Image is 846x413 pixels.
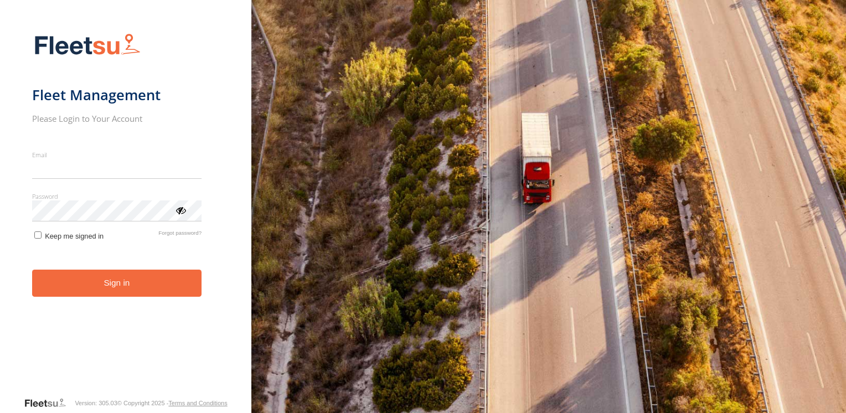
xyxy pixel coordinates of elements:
[75,400,117,406] div: Version: 305.03
[24,397,75,409] a: Visit our Website
[158,230,202,240] a: Forgot password?
[168,400,227,406] a: Terms and Conditions
[32,31,143,59] img: Fleetsu
[32,86,202,104] h1: Fleet Management
[45,232,104,240] span: Keep me signed in
[34,231,42,239] input: Keep me signed in
[175,204,186,215] div: ViewPassword
[117,400,228,406] div: © Copyright 2025 -
[32,113,202,124] h2: Please Login to Your Account
[32,27,220,396] form: main
[32,151,202,159] label: Email
[32,270,202,297] button: Sign in
[32,192,202,200] label: Password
